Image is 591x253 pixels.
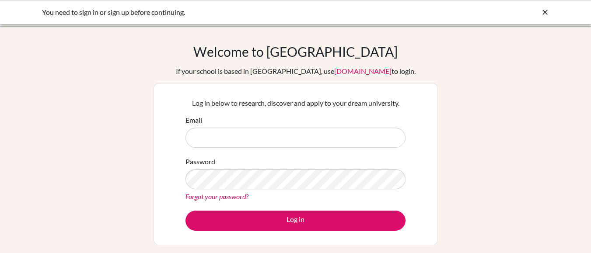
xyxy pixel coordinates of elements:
p: Log in below to research, discover and apply to your dream university. [185,98,406,108]
label: Password [185,156,215,167]
div: You need to sign in or sign up before continuing. [42,7,418,17]
a: Forgot your password? [185,192,248,201]
div: If your school is based in [GEOGRAPHIC_DATA], use to login. [176,66,416,76]
label: Email [185,115,202,125]
button: Log in [185,211,406,231]
a: [DOMAIN_NAME] [334,67,392,75]
h1: Welcome to [GEOGRAPHIC_DATA] [193,44,398,59]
